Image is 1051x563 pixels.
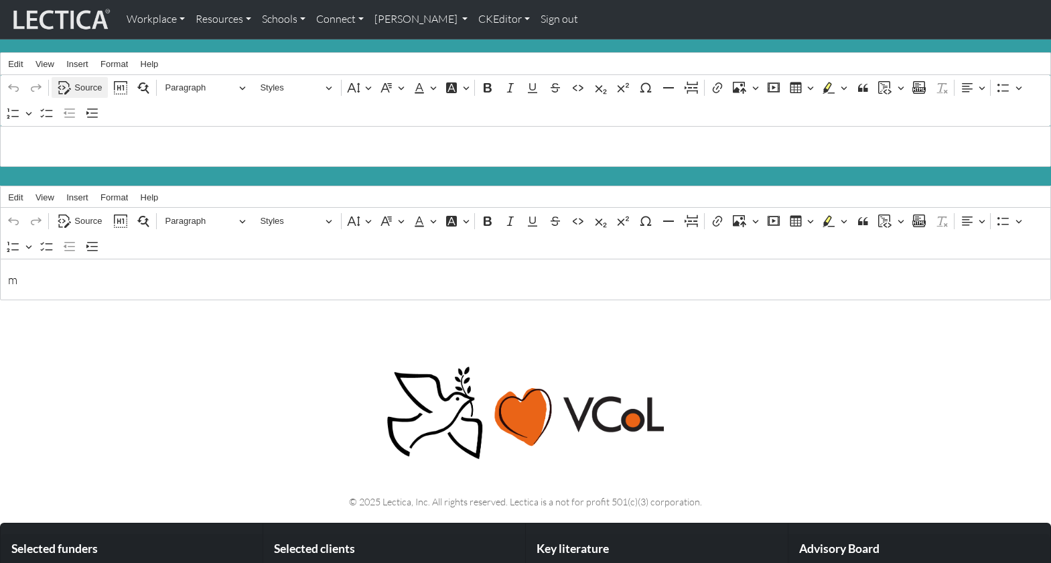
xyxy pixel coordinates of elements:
span: Edit [8,193,23,202]
div: Editor toolbar [1,75,1050,126]
a: Connect [311,5,369,34]
span: Paragraph [165,80,234,96]
span: Styles [260,80,321,96]
button: Source [52,210,108,231]
span: View [36,60,54,68]
button: Paragraph, Heading [159,210,252,231]
a: Resources [190,5,257,34]
button: Styles [255,210,338,231]
span: Edit [8,60,23,68]
span: Help [141,60,159,68]
span: Format [100,60,128,68]
span: Insert [66,193,88,202]
a: Sign out [535,5,583,34]
span: Paragraph [165,213,234,229]
span: Help [141,193,159,202]
div: Editor menu bar [1,186,1050,208]
span: View [36,193,54,202]
span: Styles [260,213,321,229]
span: Source [74,80,102,96]
img: lecticalive [10,7,111,32]
p: © 2025 Lectica, Inc. All rights reserved. Lectica is a not for profit 501(c)(3) corporation. [92,494,960,509]
a: Schools [257,5,311,34]
a: CKEditor [473,5,535,34]
p: m [8,137,1044,155]
p: m [8,270,1044,289]
button: Source [52,77,108,98]
div: Editor menu bar [1,53,1050,75]
span: Insert [66,60,88,68]
span: Source [74,213,102,229]
a: Workplace [121,5,190,34]
div: Editor toolbar [1,208,1050,259]
button: Paragraph, Heading [159,77,252,98]
a: [PERSON_NAME] [369,5,473,34]
span: Format [100,193,128,202]
img: Peace, love, VCoL [382,365,669,462]
button: Styles [255,77,338,98]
